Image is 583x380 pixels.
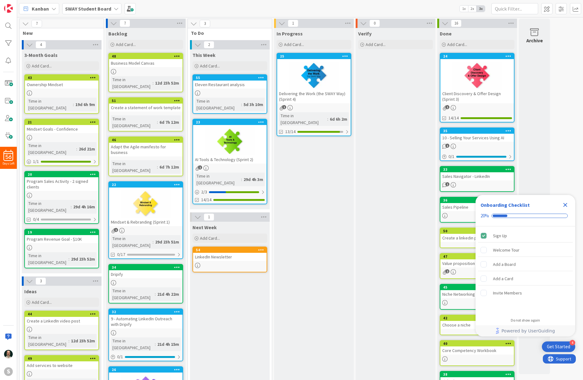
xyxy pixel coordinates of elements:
[24,52,58,58] span: 3-Month Goals
[440,128,514,142] div: 3510 - Selling Your Services Using AI
[77,146,97,152] div: 26d 21m
[25,235,98,243] div: Program Revenue Goal - $10K
[112,99,182,103] div: 51
[204,41,214,49] span: 2
[31,20,42,27] span: 7
[440,315,514,329] div: 42Choose a niche
[32,5,49,12] span: Kanban
[440,197,514,211] div: 36Sales Pipeline
[476,6,485,12] span: 3x
[32,299,52,305] span: Add Card...
[200,20,210,27] span: 3
[157,119,158,126] span: :
[69,256,97,262] div: 29d 23h 52m
[193,188,267,196] div: 2/3
[109,265,182,270] div: 34
[445,105,449,109] span: 1
[109,53,182,59] div: 48
[195,98,241,111] div: Time in [GEOGRAPHIC_DATA]
[108,181,183,259] a: 22Mindset & Rebranding (Sprint 1)Time in [GEOGRAPHIC_DATA]:29d 23h 51m0/17
[193,119,267,164] div: 23AI Tools & Technology (Sprint 2)
[443,229,514,233] div: 50
[282,105,286,109] span: 1
[6,155,12,159] span: 56
[112,265,182,270] div: 34
[24,171,99,224] a: 20Program Sales Activity - 2 signed clientsTime in [GEOGRAPHIC_DATA]:29d 4h 16m0/4
[108,30,127,37] span: Backlog
[25,177,98,191] div: Program Sales Activity - 2 signed clients
[440,30,452,37] span: Done
[440,234,514,242] div: Create a linkedin post
[109,309,182,328] div: 329 - Automating LinkedIn Outreach with Dripify
[24,229,99,268] a: 19Program Revenue Goal - $10KTime in [GEOGRAPHIC_DATA]:29d 23h 52m
[25,311,98,325] div: 44Create a LinkedIn video post
[542,341,575,352] div: Open Get Started checklist, remaining modules: 4
[493,275,513,282] div: Add a Card
[25,356,98,361] div: 49
[109,104,182,112] div: Create a statement of work template
[108,137,183,176] a: 46Adapt the Agile manifesto for businessTime in [GEOGRAPHIC_DATA]:6d 7h 12m
[288,20,298,27] span: 1
[478,257,573,271] div: Add a Board is incomplete.
[193,155,267,164] div: AI Tools & Technology (Sprint 2)
[25,311,98,317] div: 44
[25,125,98,133] div: Mindset Goals - Confidence
[443,167,514,172] div: 33
[445,269,449,273] span: 2
[358,30,372,37] span: Verify
[478,243,573,257] div: Welcome Tour is incomplete.
[4,350,13,359] img: KM
[443,129,514,133] div: 35
[154,239,181,245] div: 29d 23h 51m
[109,270,182,278] div: Dripify
[111,115,157,129] div: Time in [GEOGRAPHIC_DATA]
[25,75,98,81] div: 43
[526,37,543,44] div: Archive
[109,53,182,67] div: 48Business Model Canvas
[156,291,181,298] div: 21d 4h 22m
[24,119,99,166] a: 21Mindset Goals - ConfidenceTime in [GEOGRAPHIC_DATA]:26d 21m1/1
[71,203,72,210] span: :
[109,353,182,361] div: 0/1
[36,277,46,285] span: 3
[69,256,69,262] span: :
[25,172,98,177] div: 20
[33,216,39,223] span: 0/4
[196,248,267,252] div: 54
[111,337,155,351] div: Time in [GEOGRAPHIC_DATA]
[69,337,97,344] div: 12d 23h 52m
[25,75,98,89] div: 43Ownership Mindset
[440,90,514,103] div: Client Discovery & Offer Design (Sprint 3)
[36,41,46,49] span: 4
[440,228,514,248] a: 50Create a linkedin post
[493,261,516,268] div: Add a Board
[73,101,74,108] span: :
[440,228,514,234] div: 50
[25,172,98,191] div: 20Program Sales Activity - 2 signed clients
[440,53,514,103] div: 24Client Discovery & Offer Design (Sprint 3)
[109,367,182,373] div: 26
[440,346,514,355] div: Core Competency Workbook
[192,74,267,114] a: 55Eleven Restaurant analysisTime in [GEOGRAPHIC_DATA]:5d 3h 10m
[440,253,514,279] a: 47Value proposition
[440,53,514,123] a: 24Client Discovery & Offer Design (Sprint 3)14/14
[28,312,98,316] div: 44
[451,20,462,27] span: 16
[493,289,522,297] div: Invite Members
[109,218,182,226] div: Mindset & Rebranding (Sprint 1)
[114,228,118,232] span: 1
[157,164,158,170] span: :
[109,182,182,188] div: 22
[440,259,514,267] div: Value proposition
[193,75,267,81] div: 55
[109,265,182,278] div: 34Dripify
[191,30,264,36] span: To Do
[27,142,76,156] div: Time in [GEOGRAPHIC_DATA]
[4,367,13,376] div: S
[241,176,242,183] span: :
[440,284,514,310] a: 45Niche Networking
[448,115,459,121] span: 14/14
[440,321,514,329] div: Choose a niche
[481,213,570,219] div: Checklist progress: 20%
[155,341,156,348] span: :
